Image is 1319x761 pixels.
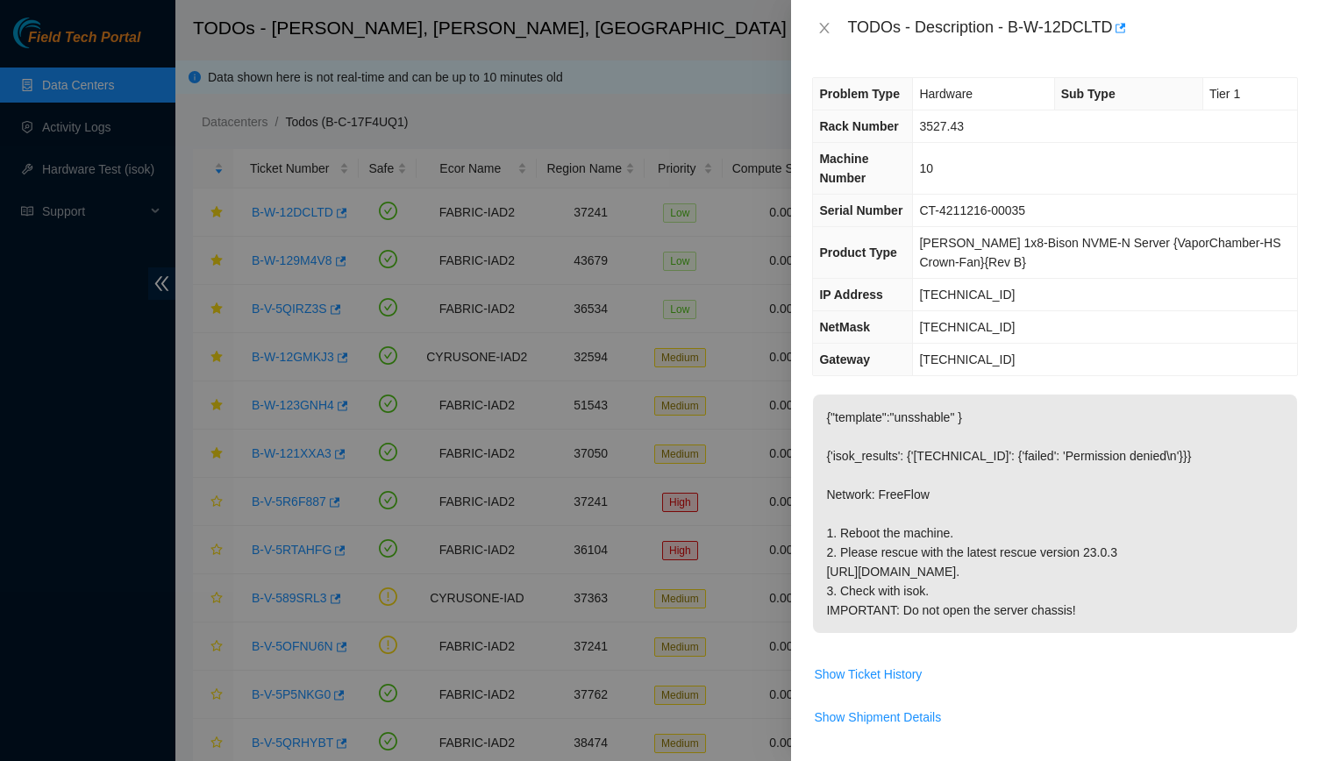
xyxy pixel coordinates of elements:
[819,87,900,101] span: Problem Type
[819,320,870,334] span: NetMask
[812,20,837,37] button: Close
[813,395,1297,633] p: {"template":"unsshable" } {'isok_results': {'[TECHNICAL_ID]': {'failed': 'Permission denied\n'}}}...
[819,203,902,217] span: Serial Number
[919,203,1025,217] span: CT-4211216-00035
[919,352,1015,366] span: [TECHNICAL_ID]
[813,660,923,688] button: Show Ticket History
[819,119,898,133] span: Rack Number
[819,352,870,366] span: Gateway
[919,320,1015,334] span: [TECHNICAL_ID]
[814,708,941,727] span: Show Shipment Details
[819,288,882,302] span: IP Address
[1209,87,1240,101] span: Tier 1
[919,119,964,133] span: 3527.43
[1061,87,1116,101] span: Sub Type
[813,703,942,731] button: Show Shipment Details
[919,87,973,101] span: Hardware
[817,21,831,35] span: close
[814,665,922,684] span: Show Ticket History
[919,161,933,175] span: 10
[919,236,1280,269] span: [PERSON_NAME] 1x8-Bison NVME-N Server {VaporChamber-HS Crown-Fan}{Rev B}
[819,245,896,260] span: Product Type
[819,152,868,185] span: Machine Number
[847,14,1298,42] div: TODOs - Description - B-W-12DCLTD
[919,288,1015,302] span: [TECHNICAL_ID]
